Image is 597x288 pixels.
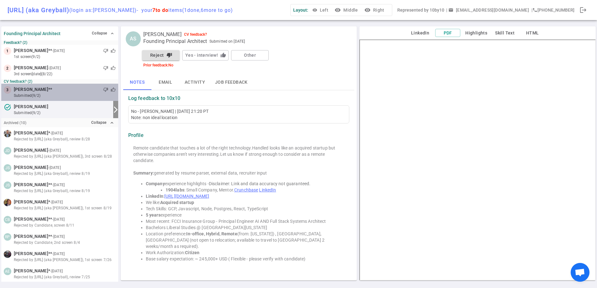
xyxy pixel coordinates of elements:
button: Email [151,75,180,90]
small: Feedback? (2) [4,40,116,45]
a: [URL][DOMAIN_NAME] [164,194,209,199]
small: - [DATE] [48,165,61,170]
small: - [DATE] [52,182,65,188]
button: Job feedback [210,75,253,90]
div: generated by resume parser, external data, recruiter input [133,170,345,176]
span: thumb_up [111,65,116,71]
div: Prior feedback: No [141,63,321,67]
div: No - [PERSON_NAME] | [DATE] 21:20 PT Note: non ideal location [131,108,347,121]
li: : Small Company, Mentor. [166,187,345,193]
strong: Founding Principal Architect [4,31,61,36]
li: Work Authorization: [146,249,345,256]
iframe: candidate_document_preview__iframe [359,39,596,280]
button: visibilityMiddle [333,4,360,16]
small: Archived ( 10 ) [4,121,26,125]
i: visibility [364,7,371,13]
i: thumb_down [166,52,172,58]
a: Crunchbase [234,187,258,192]
button: LinkedIn [408,29,433,37]
span: (login as: [PERSON_NAME] ) [69,7,137,13]
button: Highlights [463,29,490,37]
strong: Citizen [185,250,199,255]
button: Other [231,50,269,60]
small: 3rd Screen [DATE] (8/22) [14,71,116,77]
span: [PERSON_NAME] [14,86,48,93]
span: logout [579,6,587,14]
button: Notes [123,75,151,90]
span: Disclaimer: Link and data accuracy not guaranteed. [209,181,311,186]
strong: LinkedIn [146,194,163,199]
small: - [DATE] [50,268,63,274]
span: Submitted on [DATE] [209,38,245,45]
div: [URL] (aka Greyball) [8,6,233,14]
div: RP [4,233,11,241]
span: thumb_down [103,65,108,71]
span: Rejected by [URL] (aka Greyball), review 8/28 [14,136,90,142]
div: CV feedback? [184,32,207,37]
small: - [DATE] [50,199,63,205]
span: 7 to do [152,7,168,13]
strong: Summary: [133,170,154,175]
div: JS [4,164,11,172]
small: - [DATE] [48,148,61,153]
small: - [DATE] [52,48,65,54]
div: Represented by 10by10 | | [PHONE_NUMBER] [397,4,574,16]
span: [PERSON_NAME] [14,233,48,240]
li: experience [146,212,345,218]
i: visibility [335,7,341,13]
span: Rejected by [URL] (aka Greyball), review 8/19 [14,171,90,176]
small: - [DATE] [52,217,65,222]
span: email [448,8,453,13]
span: [PERSON_NAME] [14,130,48,136]
strong: Profile [128,132,144,139]
button: Skill Text [492,29,517,37]
strong: 5 years [146,212,161,217]
div: Remote candidate that touches a lot of the right technology.Handled looks like an acquired startu... [133,145,345,164]
img: 09b5287d35392f5d1ff8763e5314d857 [4,199,11,206]
button: Rejectthumb_down [142,50,180,60]
span: [PERSON_NAME] [14,181,48,188]
img: 3324b5c516607a827a477d4d5f735288 [4,130,11,137]
button: visibilityRight [363,4,387,16]
button: PDF [435,29,460,37]
button: HTML [520,29,545,37]
span: Rejected by Candidate, 2nd screen 8/4 [14,240,80,245]
li: Bachelors Liberal Studies @ [GEOGRAPHIC_DATA][US_STATE] [146,224,345,231]
button: Activity [180,75,210,90]
span: [PERSON_NAME] [14,268,48,274]
span: [PERSON_NAME] [14,250,48,257]
li: experience highlights - [146,181,345,187]
a: LinkedIn [259,187,276,192]
li: Location preference: (from: [US_STATE]) , [GEOGRAPHIC_DATA], [GEOGRAPHIC_DATA] (not open to reloc... [146,231,345,249]
div: AS [126,31,141,46]
span: [PERSON_NAME] [14,47,48,54]
div: CB [4,216,11,223]
div: JS [4,181,11,189]
small: 1st Screen (9/2) [14,54,116,60]
small: - [DATE] [48,65,61,71]
span: visibility [312,8,317,13]
button: Collapse [90,29,116,38]
button: Collapseexpand_less [90,118,116,127]
span: Rejected by [URL] (aka [PERSON_NAME]), 1st screen 7/26 [14,257,112,263]
a: Open chat [571,263,589,282]
div: 3 [4,86,11,94]
span: [PERSON_NAME] [14,199,48,205]
span: Rejected by Candidate, screen 8/11 [14,223,74,228]
span: Founding Principal Architect [143,38,207,45]
div: 2 [4,65,11,72]
span: Rejected by [URL] (aka [PERSON_NAME]), 1st screen 8/19 [14,205,112,211]
strong: Company [146,181,165,186]
i: expand_less [109,120,115,126]
span: thumb_up [111,87,116,92]
span: expand_less [110,31,115,36]
i: thumb_up [220,52,226,58]
span: thumb_down [103,48,108,53]
i: arrow_forward_ios [112,106,119,113]
li: Tech Skills: GCP, Javascript, Node, Postgres, React, TypeScript [146,206,345,212]
strong: Acquired startup [160,200,194,205]
img: d11764d743848a8e497c137c6bfca1f5 [4,250,11,258]
span: [PERSON_NAME] [14,65,48,71]
strong: Log feedback to 10x10 [128,95,181,102]
button: Left [311,4,331,16]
